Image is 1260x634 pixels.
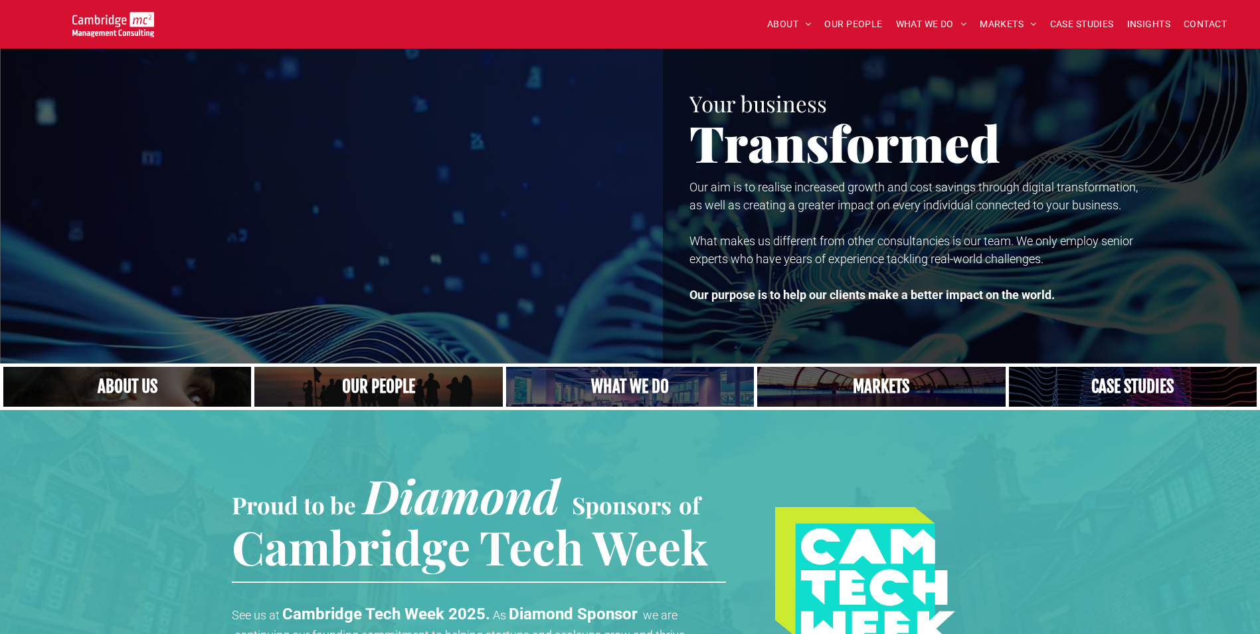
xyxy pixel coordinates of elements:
strong: Diamond Sponsor [509,605,638,623]
span: of [679,489,700,520]
span: Cambridge Tech Week [232,515,708,578]
span: Your business [689,88,827,118]
img: Go to Homepage [72,12,154,37]
a: A yoga teacher lifting his whole body off the ground in the peacock pose [506,367,754,407]
span: Transformed [689,109,1000,175]
span: Diamond [363,464,560,526]
span: What makes us different from other consultancies is our team. We only employ senior experts who h... [689,234,1133,266]
span: As [493,608,506,622]
a: Close up of woman's face, centered on her eyes [3,367,251,407]
a: INSIGHTS [1121,14,1177,35]
strong: Our purpose is to help our clients make a better impact on the world. [689,288,1055,302]
a: CONTACT [1177,14,1233,35]
a: MARKETS [973,14,1043,35]
span: See us at [232,608,280,622]
a: A crowd in silhouette at sunset, on a rise or lookout point [254,367,502,407]
a: OUR PEOPLE [818,14,889,35]
span: Proud to be [232,489,356,520]
strong: Cambridge Tech Week 2025. [282,605,490,623]
span: Sponsors [572,489,672,520]
a: WHAT WE DO [889,14,974,35]
span: we are [643,608,677,622]
span: Our aim is to realise increased growth and cost savings through digital transformation, as well a... [689,180,1138,212]
a: ABOUT [761,14,818,35]
a: CASE STUDIES [1043,14,1121,35]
